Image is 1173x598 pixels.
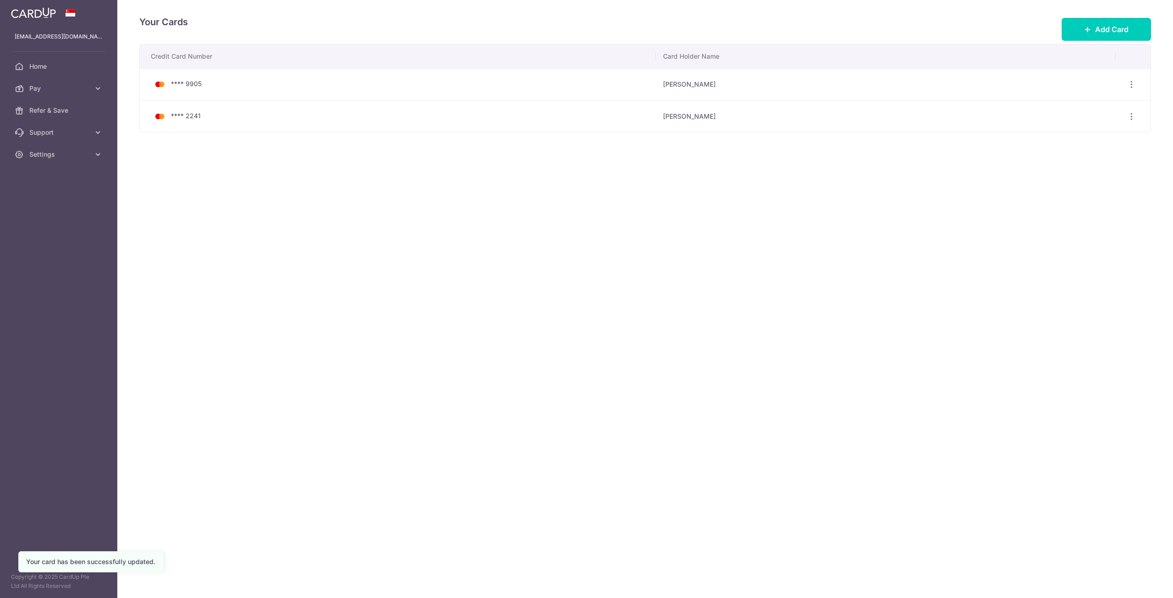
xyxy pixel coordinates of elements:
[29,128,90,137] span: Support
[26,557,155,566] div: Your card has been successfully updated.
[1095,24,1129,35] span: Add Card
[151,79,169,90] img: Bank Card
[656,44,1115,68] th: Card Holder Name
[29,84,90,93] span: Pay
[1062,18,1151,41] button: Add Card
[29,62,90,71] span: Home
[151,111,169,122] img: Bank Card
[1114,571,1164,593] iframe: Opens a widget where you can find more information
[140,44,656,68] th: Credit Card Number
[11,7,56,18] img: CardUp
[139,15,188,29] h4: Your Cards
[656,68,1115,100] td: [PERSON_NAME]
[29,150,90,159] span: Settings
[29,106,90,115] span: Refer & Save
[656,100,1115,132] td: [PERSON_NAME]
[15,32,103,41] p: [EMAIL_ADDRESS][DOMAIN_NAME]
